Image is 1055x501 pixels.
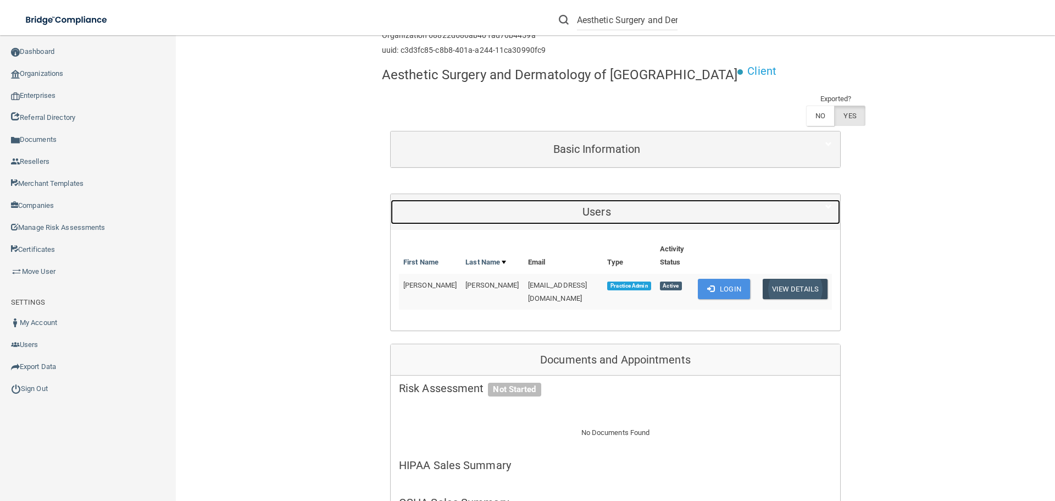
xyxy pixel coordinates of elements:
a: Basic Information [399,137,832,162]
img: organization-icon.f8decf85.png [11,70,20,79]
td: Exported? [806,92,865,106]
span: [EMAIL_ADDRESS][DOMAIN_NAME] [528,281,587,302]
span: [PERSON_NAME] [465,281,519,289]
h5: HIPAA Sales Summary [399,459,832,471]
button: Login [698,279,750,299]
a: First Name [403,256,438,269]
button: View Details [763,279,828,299]
h4: Aesthetic Surgery and Dermatology of [GEOGRAPHIC_DATA] [382,68,737,82]
div: Documents and Appointments [391,344,840,376]
input: Search [577,10,678,30]
span: Not Started [488,383,541,397]
img: ic_user_dark.df1a06c3.png [11,318,20,327]
img: icon-documents.8dae5593.png [11,136,20,145]
img: ic_power_dark.7ecde6b1.png [11,384,21,394]
th: Activity Status [656,238,694,274]
img: icon-export.b9366987.png [11,362,20,371]
a: Last Name [465,256,506,269]
span: Active [660,282,682,290]
h5: Risk Assessment [399,382,832,394]
img: ic_reseller.de258add.png [11,157,20,166]
p: Client [747,61,776,81]
h5: Users [399,206,795,218]
iframe: Drift Widget Chat Controller [865,423,1042,467]
img: ic_dashboard_dark.d01f4a41.png [11,48,20,57]
label: NO [806,106,834,126]
span: [PERSON_NAME] [403,281,457,289]
th: Email [524,238,603,274]
label: YES [834,106,865,126]
img: enterprise.0d942306.png [11,92,20,100]
h6: uuid: c3d3fc85-c8b8-401a-a244-11ca30990fc9 [382,46,546,54]
th: Type [603,238,655,274]
img: bridge_compliance_login_screen.278c3ca4.svg [16,9,118,31]
h5: Basic Information [399,143,795,155]
label: SETTINGS [11,296,45,309]
div: No Documents Found [391,413,840,453]
img: icon-users.e205127d.png [11,340,20,349]
img: ic-search.3b580494.png [559,15,569,25]
img: briefcase.64adab9b.png [11,266,22,277]
a: Users [399,200,832,224]
span: Practice Admin [607,282,651,290]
